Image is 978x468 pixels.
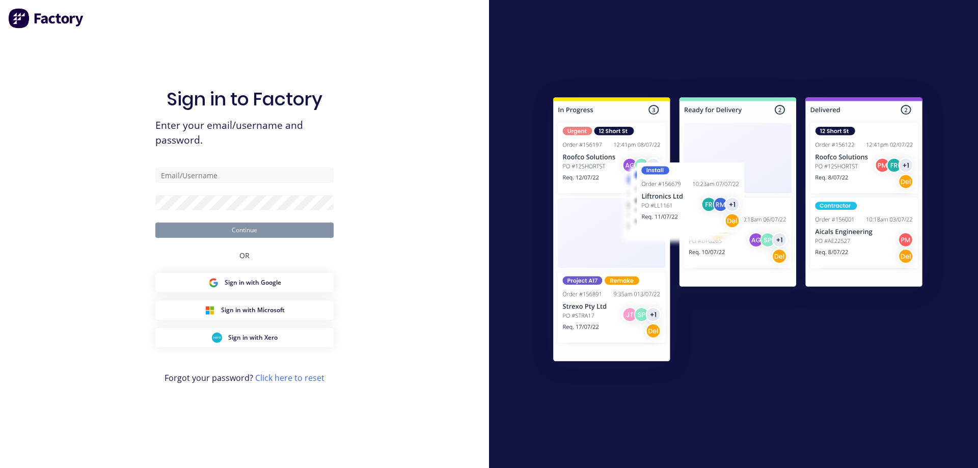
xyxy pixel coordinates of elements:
[167,88,322,110] h1: Sign in to Factory
[255,372,324,383] a: Click here to reset
[221,306,285,315] span: Sign in with Microsoft
[208,278,219,288] img: Google Sign in
[225,278,281,287] span: Sign in with Google
[155,118,334,148] span: Enter your email/username and password.
[155,300,334,320] button: Microsoft Sign inSign in with Microsoft
[228,333,278,342] span: Sign in with Xero
[239,238,250,273] div: OR
[205,305,215,315] img: Microsoft Sign in
[155,328,334,347] button: Xero Sign inSign in with Xero
[155,168,334,183] input: Email/Username
[531,77,945,386] img: Sign in
[155,223,334,238] button: Continue
[155,273,334,292] button: Google Sign inSign in with Google
[8,8,85,29] img: Factory
[212,333,222,343] img: Xero Sign in
[165,372,324,384] span: Forgot your password?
